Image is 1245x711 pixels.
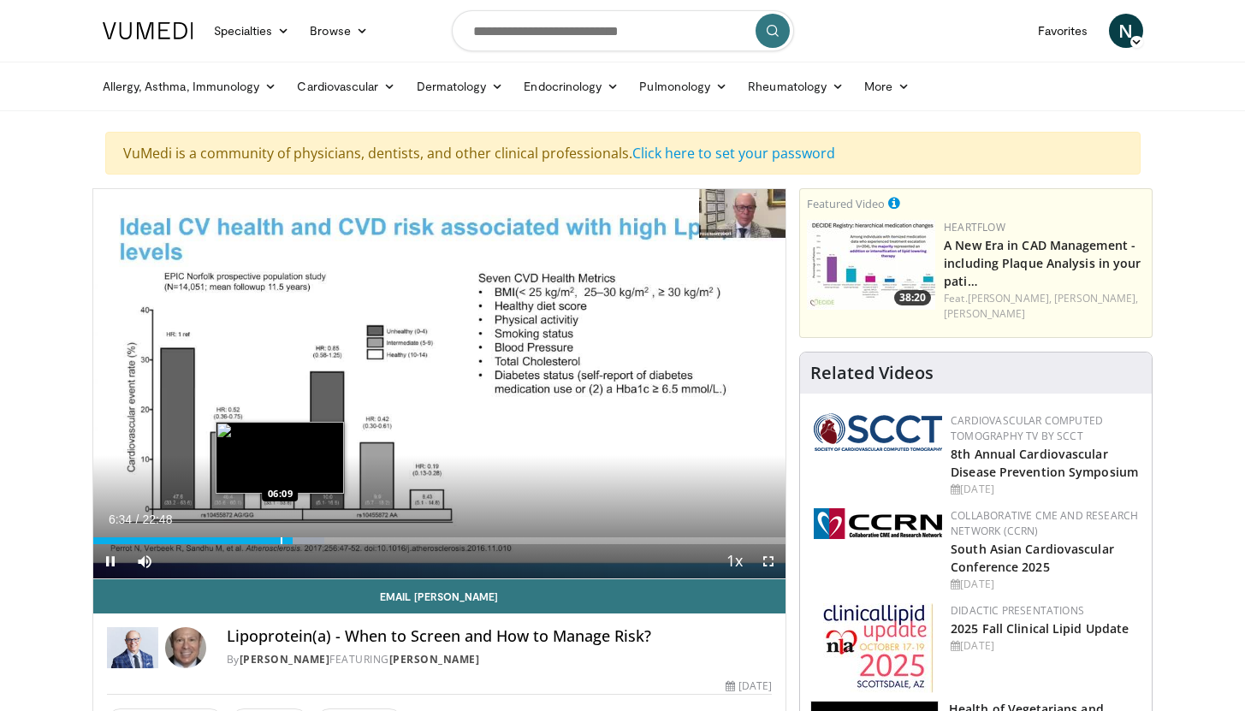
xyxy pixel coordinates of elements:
[1054,291,1138,305] a: [PERSON_NAME],
[1028,14,1099,48] a: Favorites
[951,620,1129,637] a: 2025 Fall Clinical Lipid Update
[951,508,1138,538] a: Collaborative CME and Research Network (CCRN)
[107,627,158,668] img: Dr. Robert S. Rosenson
[103,22,193,39] img: VuMedi Logo
[632,144,835,163] a: Click here to set your password
[944,220,1005,234] a: Heartflow
[629,69,738,104] a: Pulmonology
[227,627,773,646] h4: Lipoprotein(a) - When to Screen and How to Manage Risk?
[109,513,132,526] span: 6:34
[951,603,1138,619] div: Didactic Presentations
[814,413,942,451] img: 51a70120-4f25-49cc-93a4-67582377e75f.png.150x105_q85_autocrop_double_scale_upscale_version-0.2.png
[240,652,330,667] a: [PERSON_NAME]
[299,14,378,48] a: Browse
[814,508,942,539] img: a04ee3ba-8487-4636-b0fb-5e8d268f3737.png.150x105_q85_autocrop_double_scale_upscale_version-0.2.png
[944,237,1141,289] a: A New Era in CAD Management - including Plaque Analysis in your pati…
[93,544,127,578] button: Pause
[1109,14,1143,48] a: N
[287,69,406,104] a: Cardiovascular
[807,220,935,310] img: 738d0e2d-290f-4d89-8861-908fb8b721dc.150x105_q85_crop-smart_upscale.jpg
[105,132,1141,175] div: VuMedi is a community of physicians, dentists, and other clinical professionals.
[738,69,854,104] a: Rheumatology
[951,446,1138,480] a: 8th Annual Cardiovascular Disease Prevention Symposium
[810,363,934,383] h4: Related Videos
[165,627,206,668] img: Avatar
[951,541,1114,575] a: South Asian Cardiovascular Conference 2025
[894,290,931,305] span: 38:20
[807,196,885,211] small: Featured Video
[204,14,300,48] a: Specialties
[726,678,772,694] div: [DATE]
[216,422,344,494] img: image.jpeg
[406,69,514,104] a: Dermatology
[951,638,1138,654] div: [DATE]
[951,413,1103,443] a: Cardiovascular Computed Tomography TV by SCCT
[951,482,1138,497] div: [DATE]
[389,652,480,667] a: [PERSON_NAME]
[93,579,786,613] a: Email [PERSON_NAME]
[751,544,786,578] button: Fullscreen
[823,603,934,693] img: d65bce67-f81a-47c5-b47d-7b8806b59ca8.jpg.150x105_q85_autocrop_double_scale_upscale_version-0.2.jpg
[951,577,1138,592] div: [DATE]
[854,69,920,104] a: More
[92,69,288,104] a: Allergy, Asthma, Immunology
[717,544,751,578] button: Playback Rate
[93,189,786,579] video-js: Video Player
[944,291,1145,322] div: Feat.
[227,652,773,667] div: By FEATURING
[142,513,172,526] span: 22:48
[513,69,629,104] a: Endocrinology
[968,291,1052,305] a: [PERSON_NAME],
[136,513,139,526] span: /
[807,220,935,310] a: 38:20
[452,10,794,51] input: Search topics, interventions
[944,306,1025,321] a: [PERSON_NAME]
[127,544,162,578] button: Mute
[93,537,786,544] div: Progress Bar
